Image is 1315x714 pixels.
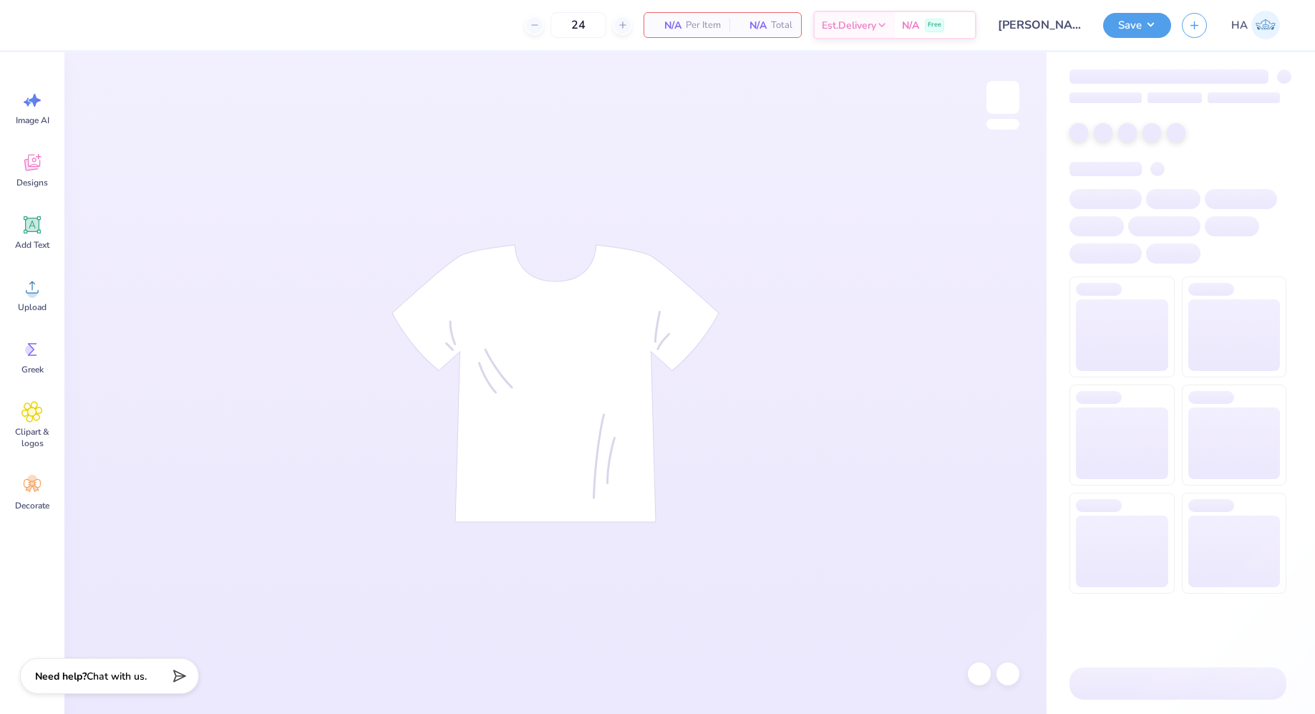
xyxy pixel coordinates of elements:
span: Designs [16,177,48,188]
span: Est. Delivery [822,18,876,33]
span: N/A [653,18,681,33]
span: Total [771,18,792,33]
input: Untitled Design [987,11,1092,39]
span: Chat with us. [87,670,147,683]
img: Harshit Agarwal [1251,11,1280,39]
strong: Need help? [35,670,87,683]
img: tee-skeleton.svg [392,244,719,523]
span: Greek [21,364,44,375]
a: HA [1225,11,1286,39]
span: N/A [902,18,919,33]
span: Upload [18,301,47,313]
input: – – [550,12,606,38]
span: Free [928,20,941,30]
span: Per Item [686,18,721,33]
span: Image AI [16,115,49,126]
span: HA [1231,17,1248,34]
span: Clipart & logos [9,426,56,449]
span: Decorate [15,500,49,511]
span: N/A [738,18,767,33]
span: Add Text [15,239,49,251]
button: Save [1103,13,1171,38]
